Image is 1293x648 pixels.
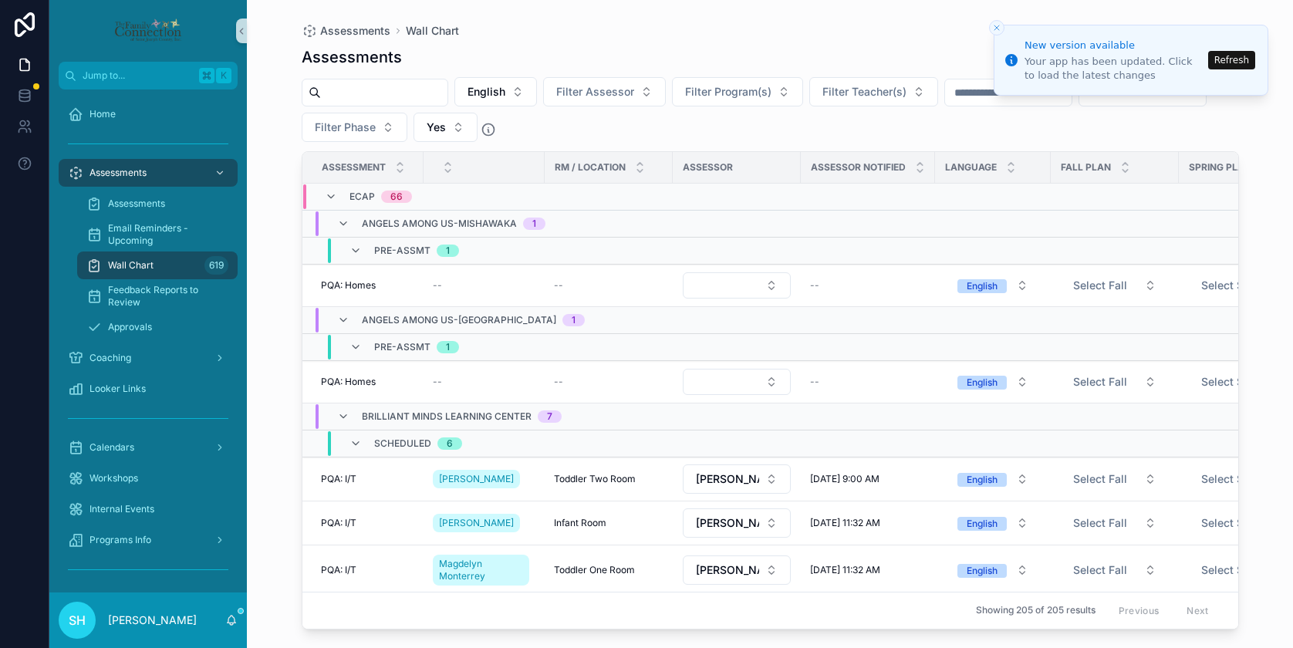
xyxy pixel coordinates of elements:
[433,511,535,535] a: [PERSON_NAME]
[77,251,238,279] a: Wall Chart619
[1060,508,1170,538] a: Select Button
[945,509,1041,537] button: Select Button
[433,552,535,589] a: Magdelyn Monterrey
[543,77,666,106] button: Select Button
[685,84,771,100] span: Filter Program(s)
[447,437,453,450] div: 6
[967,517,998,531] div: English
[683,508,791,538] button: Select Button
[1201,515,1266,531] span: Select Spring
[967,279,998,293] div: English
[322,161,386,174] span: Assessment
[321,473,356,485] span: PQA: I/T
[682,272,792,299] a: Select Button
[1208,51,1255,69] button: Refresh
[321,517,414,529] a: PQA: I/T
[468,84,505,100] span: English
[554,279,563,292] span: --
[108,613,197,628] p: [PERSON_NAME]
[672,77,803,106] button: Select Button
[810,279,819,292] span: --
[554,564,635,576] span: Toddler One Room
[59,434,238,461] a: Calendars
[59,495,238,523] a: Internal Events
[989,20,1004,35] button: Close toast
[108,197,165,210] span: Assessments
[554,279,663,292] a: --
[556,84,634,100] span: Filter Assessor
[554,376,663,388] a: --
[59,100,238,128] a: Home
[77,221,238,248] a: Email Reminders - Upcoming
[682,555,792,586] a: Select Button
[321,564,414,576] a: PQA: I/T
[321,376,414,388] a: PQA: Homes
[321,279,376,292] span: PQA: Homes
[320,23,390,39] span: Assessments
[1060,464,1170,494] a: Select Button
[59,526,238,554] a: Programs Info
[302,46,402,68] h1: Assessments
[554,473,636,485] span: Toddler Two Room
[77,190,238,218] a: Assessments
[374,341,430,353] span: Pre-Assmt
[89,472,138,484] span: Workshops
[810,279,926,292] a: --
[89,167,147,179] span: Assessments
[809,77,938,106] button: Select Button
[433,470,520,488] a: [PERSON_NAME]
[944,555,1041,585] a: Select Button
[83,69,193,82] span: Jump to...
[362,410,532,423] span: Brilliant Minds Learning Center
[810,473,879,485] span: [DATE] 9:00 AM
[810,564,880,576] span: [DATE] 11:32 AM
[77,282,238,310] a: Feedback Reports to Review
[108,222,222,247] span: Email Reminders - Upcoming
[554,517,663,529] a: Infant Room
[945,368,1041,396] button: Select Button
[945,465,1041,493] button: Select Button
[1060,367,1170,397] a: Select Button
[433,279,442,292] span: --
[1201,374,1266,390] span: Select Spring
[810,473,926,485] a: [DATE] 9:00 AM
[433,279,535,292] a: --
[315,120,376,135] span: Filter Phase
[682,464,792,494] a: Select Button
[89,503,154,515] span: Internal Events
[439,517,514,529] span: [PERSON_NAME]
[204,256,228,275] div: 619
[682,368,792,396] a: Select Button
[683,369,791,395] button: Select Button
[89,352,131,364] span: Coaching
[967,376,998,390] div: English
[390,191,403,203] div: 66
[1073,374,1127,390] span: Select Fall
[944,367,1041,397] a: Select Button
[683,555,791,585] button: Select Button
[696,562,759,578] span: [PERSON_NAME]
[59,344,238,372] a: Coaching
[1061,272,1169,299] button: Select Button
[59,375,238,403] a: Looker Links
[446,341,450,353] div: 1
[810,376,819,388] span: --
[1073,471,1127,487] span: Select Fall
[1025,38,1204,53] div: New version available
[682,508,792,538] a: Select Button
[945,556,1041,584] button: Select Button
[810,517,880,529] span: [DATE] 11:32 AM
[554,376,563,388] span: --
[439,558,523,582] span: Magdelyn Monterrey
[321,564,356,576] span: PQA: I/T
[89,108,116,120] span: Home
[321,376,376,388] span: PQA: Homes
[555,161,626,174] span: RM / Location
[554,473,663,485] a: Toddler Two Room
[1201,471,1266,487] span: Select Spring
[218,69,230,82] span: K
[572,314,576,326] div: 1
[302,23,390,39] a: Assessments
[696,471,759,487] span: [PERSON_NAME]
[547,410,552,423] div: 7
